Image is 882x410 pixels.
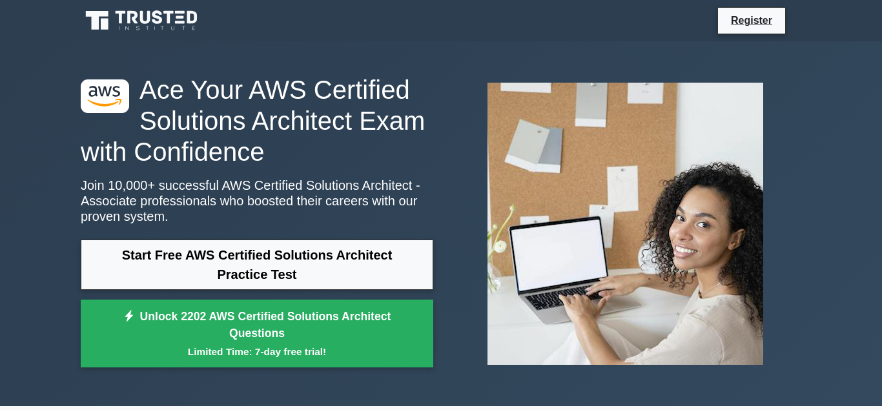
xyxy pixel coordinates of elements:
a: Unlock 2202 AWS Certified Solutions Architect QuestionsLimited Time: 7-day free trial! [81,300,433,368]
p: Join 10,000+ successful AWS Certified Solutions Architect - Associate professionals who boosted t... [81,178,433,224]
h1: Ace Your AWS Certified Solutions Architect Exam with Confidence [81,74,433,167]
a: Start Free AWS Certified Solutions Architect Practice Test [81,240,433,290]
small: Limited Time: 7-day free trial! [97,344,417,359]
a: Register [723,12,780,28]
